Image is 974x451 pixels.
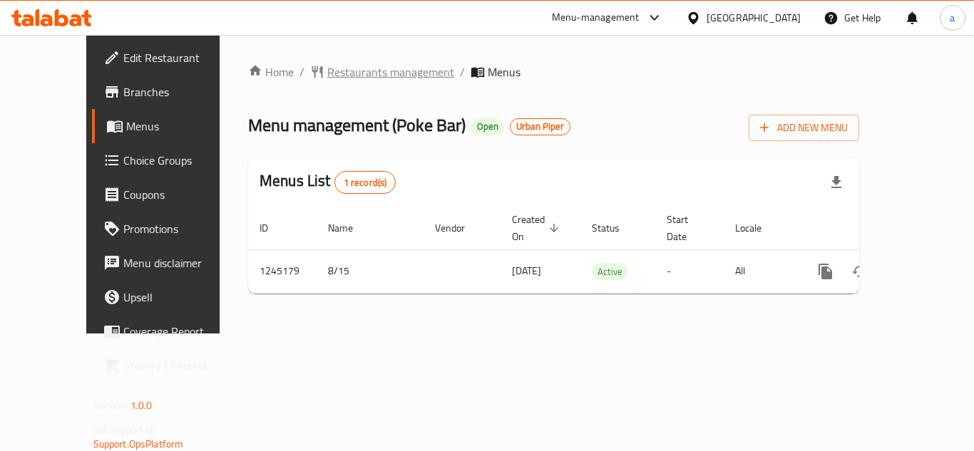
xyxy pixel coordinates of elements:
[797,207,957,250] th: Actions
[260,170,396,194] h2: Menus List
[92,41,249,75] a: Edit Restaurant
[707,10,801,26] div: [GEOGRAPHIC_DATA]
[552,9,640,26] div: Menu-management
[92,109,249,143] a: Menus
[123,323,237,340] span: Coverage Report
[123,289,237,306] span: Upsell
[126,118,237,135] span: Menus
[92,143,249,177] a: Choice Groups
[92,280,249,314] a: Upsell
[93,396,128,415] span: Version:
[248,63,859,81] nav: breadcrumb
[260,219,287,237] span: ID
[592,219,638,237] span: Status
[760,119,848,137] span: Add New Menu
[327,63,454,81] span: Restaurants management
[724,249,797,293] td: All
[248,63,294,81] a: Home
[735,219,780,237] span: Locale
[123,83,237,100] span: Branches
[130,396,153,415] span: 1.0.0
[592,264,628,280] span: Active
[749,115,859,141] button: Add New Menu
[334,171,396,194] div: Total records count
[92,177,249,212] a: Coupons
[248,109,466,141] span: Menu management ( Poke Bar )
[592,263,628,280] div: Active
[123,220,237,237] span: Promotions
[92,212,249,246] a: Promotions
[310,63,454,81] a: Restaurants management
[511,120,570,133] span: Urban Piper
[248,249,317,293] td: 1245179
[123,152,237,169] span: Choice Groups
[92,314,249,348] a: Coverage Report
[92,75,249,109] a: Branches
[92,348,249,383] a: Grocery Checklist
[460,63,465,81] li: /
[488,63,521,81] span: Menus
[819,165,853,199] div: Export file
[248,207,957,294] table: enhanced table
[93,420,159,439] span: Get support on:
[123,254,237,271] span: Menu disclaimer
[950,10,955,26] span: a
[435,219,483,237] span: Vendor
[512,211,563,245] span: Created On
[317,249,424,293] td: 8/15
[299,63,304,81] li: /
[335,176,396,190] span: 1 record(s)
[123,357,237,374] span: Grocery Checklist
[667,211,707,245] span: Start Date
[123,186,237,203] span: Coupons
[512,261,541,280] span: [DATE]
[92,246,249,280] a: Menu disclaimer
[843,254,877,289] button: Change Status
[655,249,724,293] td: -
[123,49,237,66] span: Edit Restaurant
[471,120,504,133] span: Open
[328,219,371,237] span: Name
[809,254,843,289] button: more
